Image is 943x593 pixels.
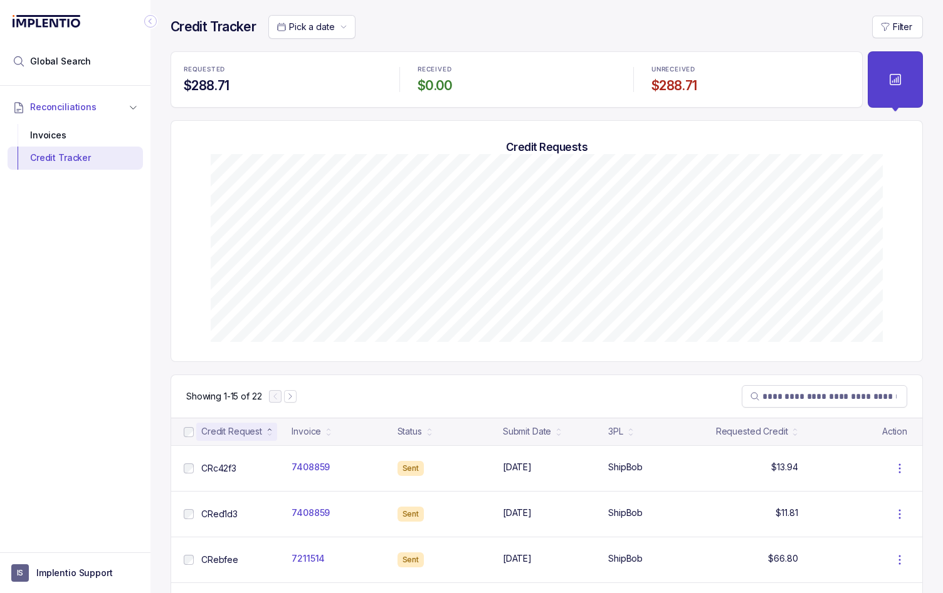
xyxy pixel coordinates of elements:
[11,564,139,582] button: User initialsImplentio Support
[201,425,262,438] div: Credit Request
[410,57,623,102] li: Statistic RECEIVED
[30,101,97,113] span: Reconciliations
[11,564,29,582] span: User initials
[716,425,788,438] div: Requested Credit
[176,57,389,102] li: Statistic REQUESTED
[201,462,236,475] p: CRc42f3
[398,425,422,438] div: Status
[292,552,325,565] p: 7211514
[292,461,330,473] p: 7408859
[503,461,532,473] p: [DATE]
[742,385,907,408] search: Table Search Bar
[18,147,133,169] div: Credit Tracker
[184,77,382,95] h4: $288.71
[893,21,912,33] p: Filter
[651,77,850,95] h4: $288.71
[171,51,863,108] ul: Statistic Highlights
[30,55,91,68] span: Global Search
[872,16,923,38] button: Filter
[503,425,551,438] div: Submit Date
[171,18,256,36] h4: Credit Tracker
[8,121,143,172] div: Reconciliations
[184,555,194,565] input: checkbox-checkbox-all
[608,461,643,473] p: ShipBob
[418,66,451,73] p: RECEIVED
[418,77,616,95] h4: $0.00
[143,14,158,29] div: Collapse Icon
[289,21,334,32] span: Pick a date
[184,509,194,519] input: checkbox-checkbox-all
[651,66,695,73] p: UNRECEIVED
[608,552,643,565] p: ShipBob
[284,390,297,403] button: Next Page
[184,463,194,473] input: checkbox-checkbox-all
[608,425,623,438] div: 3PL
[184,427,194,437] input: checkbox-checkbox-all
[398,552,424,567] div: Sent
[277,21,334,33] search: Date Range Picker
[503,552,532,565] p: [DATE]
[186,390,261,403] p: Showing 1-15 of 22
[171,375,922,418] nav: Table Control
[644,57,857,102] li: Statistic UNRECEIVED
[191,140,902,154] h5: Credit Requests
[8,93,143,121] button: Reconciliations
[36,567,113,579] p: Implentio Support
[776,507,798,519] p: $11.81
[268,15,355,39] button: Date Range Picker
[201,554,238,566] p: CRebfee
[292,425,321,438] div: Invoice
[201,508,238,520] p: CRed1d3
[184,66,225,73] p: REQUESTED
[768,552,798,565] p: $66.80
[398,461,424,476] div: Sent
[608,507,643,519] p: ShipBob
[18,124,133,147] div: Invoices
[186,390,261,403] div: Remaining page entries
[292,507,330,519] p: 7408859
[771,461,798,473] p: $13.94
[882,425,907,438] p: Action
[398,507,424,522] div: Sent
[503,507,532,519] p: [DATE]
